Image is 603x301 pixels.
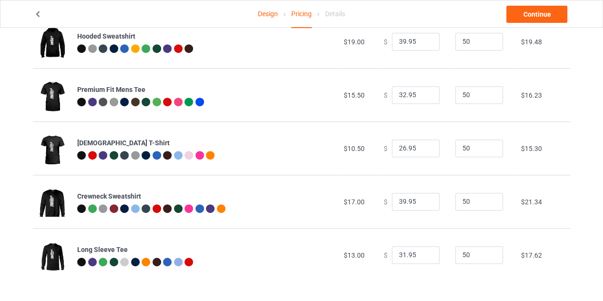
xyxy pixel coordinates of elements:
span: $15.30 [521,145,542,152]
span: $ [384,144,388,152]
b: [DEMOGRAPHIC_DATA] T-Shirt [77,139,170,147]
span: $19.48 [521,38,542,46]
span: $ [384,198,388,205]
div: Pricing [291,0,312,28]
span: $16.23 [521,91,542,99]
span: $17.00 [344,198,365,206]
b: Long Sleeve Tee [77,246,128,253]
span: $ [384,251,388,259]
span: $15.50 [344,91,365,99]
b: Premium Fit Mens Tee [77,86,145,93]
span: $13.00 [344,251,365,259]
a: Design [258,0,278,27]
span: $19.00 [344,38,365,46]
div: Details [325,0,345,27]
b: Crewneck Sweatshirt [77,192,141,200]
img: heather_texture.png [110,98,118,106]
span: $10.50 [344,145,365,152]
span: $17.62 [521,251,542,259]
span: $ [384,91,388,99]
span: $21.34 [521,198,542,206]
span: $ [384,38,388,45]
b: Hooded Sweatshirt [77,32,135,40]
a: Continue [506,6,567,23]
